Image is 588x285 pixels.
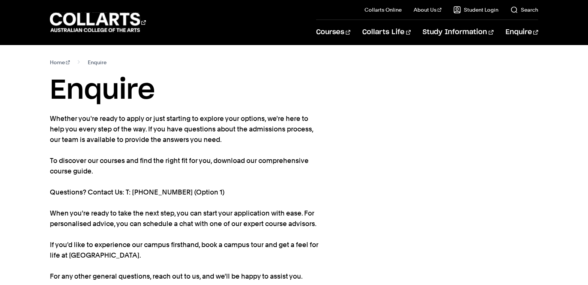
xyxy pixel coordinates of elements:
[50,57,70,68] a: Home
[88,57,106,68] span: Enquire
[50,113,324,282] p: Whether you're ready to apply or just starting to explore your options, we're here to help you ev...
[414,6,441,14] a: About Us
[364,6,402,14] a: Collarts Online
[453,6,498,14] a: Student Login
[362,20,411,45] a: Collarts Life
[50,74,538,107] h1: Enquire
[505,20,538,45] a: Enquire
[423,20,493,45] a: Study Information
[510,6,538,14] a: Search
[316,20,350,45] a: Courses
[50,12,146,33] div: Go to homepage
